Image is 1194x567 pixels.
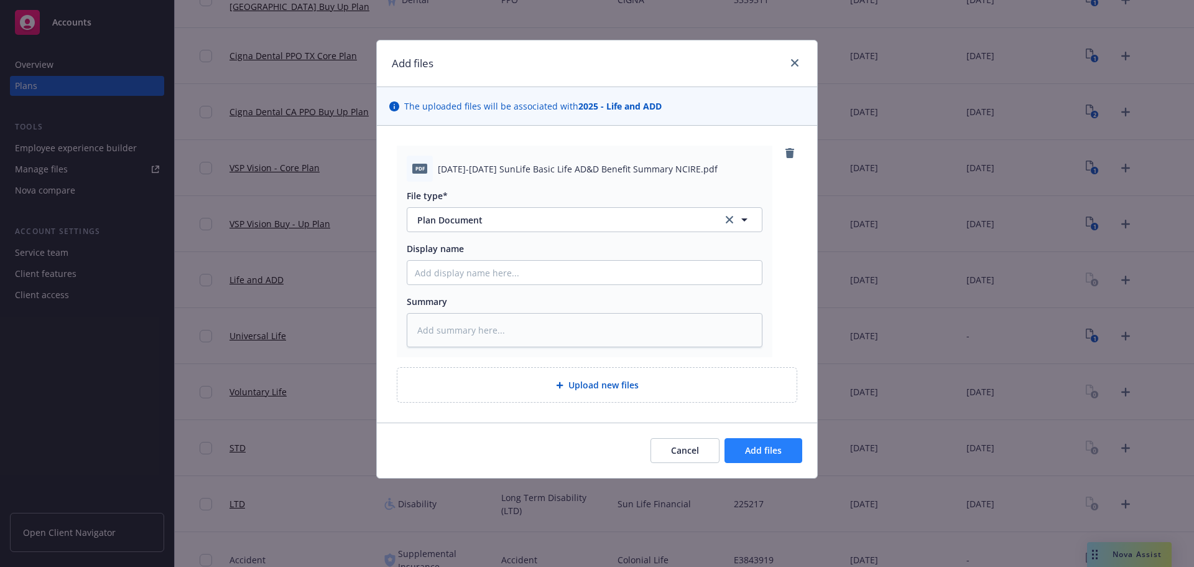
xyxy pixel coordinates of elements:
[407,243,464,255] span: Display name
[782,146,797,161] a: remove
[407,190,448,202] span: File type*
[671,444,699,456] span: Cancel
[787,55,802,70] a: close
[407,261,762,284] input: Add display name here...
[412,164,427,173] span: pdf
[417,213,705,227] span: Plan Document
[392,55,433,72] h1: Add files
[568,378,639,391] span: Upload new files
[745,444,782,456] span: Add files
[438,162,718,176] span: [DATE]-[DATE] SunLife Basic Life AD&D Benefit Summary NCIRE.pdf
[578,100,662,112] strong: 2025 - Life and ADD
[404,100,662,113] span: The uploaded files will be associated with
[722,212,737,227] a: clear selection
[407,207,762,232] button: Plan Documentclear selection
[397,367,797,403] div: Upload new files
[724,438,802,463] button: Add files
[650,438,720,463] button: Cancel
[407,296,447,307] span: Summary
